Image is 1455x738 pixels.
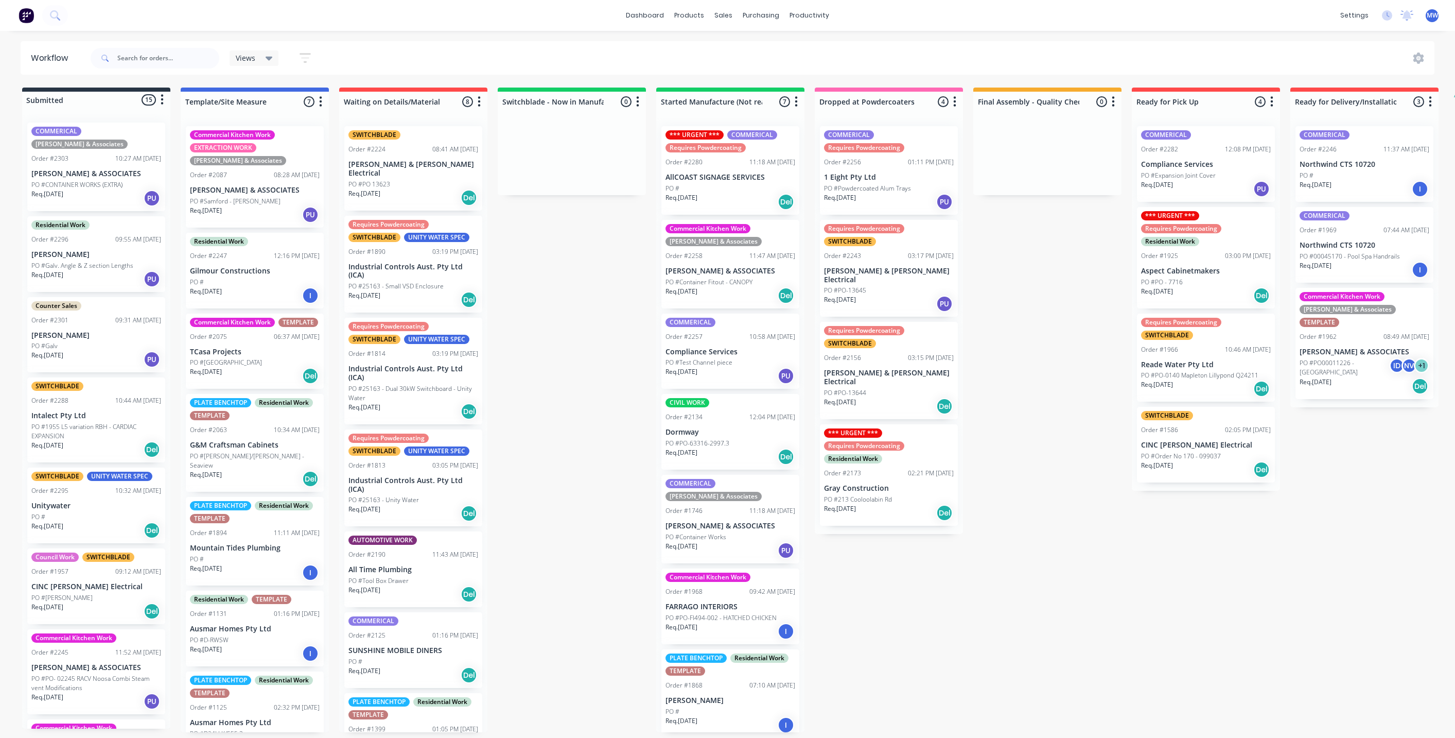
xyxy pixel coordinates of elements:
[1300,305,1396,314] div: [PERSON_NAME] & Associates
[27,377,165,462] div: SWITCHBLADEOrder #228810:44 AM [DATE]Intalect Pty LtdPO #1955 L5 variation RBH - CARDIAC EXPANSIO...
[824,295,856,304] p: Req. [DATE]
[1295,126,1433,202] div: COMMERICALOrder #224611:37 AM [DATE]Northwind CTS 10720PO #Req.[DATE]I
[31,593,93,603] p: PO #[PERSON_NAME]
[1300,358,1389,377] p: PO #PO00011226 - [GEOGRAPHIC_DATA]
[820,220,958,317] div: Requires PowdercoatingSWITCHBLADEOrder #224303:17 PM [DATE][PERSON_NAME] & [PERSON_NAME] Electric...
[190,398,251,407] div: PLATE BENCHTOP
[31,180,122,190] p: PO #CONTAINER WORKS (EXTRA)
[190,197,281,206] p: PO #Samford - [PERSON_NAME]
[665,398,709,407] div: CIVIL WORK
[302,287,319,304] div: I
[1412,378,1428,394] div: Del
[190,441,320,450] p: G&M Craftsman Cabinets
[824,339,876,348] div: SWITCHBLADE
[1137,407,1275,483] div: SWITCHBLADEOrder #158602:05 PM [DATE]CINC [PERSON_NAME] ElectricalPO #Order No 170 - 099037Req.[D...
[27,123,165,211] div: COMMERICAL[PERSON_NAME] & AssociatesOrder #230310:27 AM [DATE][PERSON_NAME] & ASSOCIATESPO #CONTA...
[1225,425,1271,435] div: 02:05 PM [DATE]
[31,522,63,531] p: Req. [DATE]
[1141,180,1173,190] p: Req. [DATE]
[778,542,794,559] div: PU
[824,441,904,451] div: Requires Powdercoating
[144,351,160,368] div: PU
[344,216,482,313] div: Requires PowdercoatingSWITCHBLADEUNITY WATER SPECOrder #189003:19 PM [DATE]Industrial Controls Au...
[936,398,953,415] div: Del
[1141,461,1173,470] p: Req. [DATE]
[1141,224,1221,233] div: Requires Powdercoating
[27,468,165,543] div: SWITCHBLADEUNITY WATER SPECOrder #229510:32 AM [DATE]UnitywaterPO #Req.[DATE]Del
[824,504,856,513] p: Req. [DATE]
[824,193,856,202] p: Req. [DATE]
[432,247,478,256] div: 03:19 PM [DATE]
[348,565,478,574] p: All Time Plumbing
[461,505,477,522] div: Del
[27,548,165,624] div: Council WorkSWITCHBLADEOrder #195709:12 AM [DATE]CINC [PERSON_NAME] ElectricalPO #[PERSON_NAME]Re...
[1141,411,1193,420] div: SWITCHBLADE
[186,497,324,586] div: PLATE BENCHTOPResidential WorkTEMPLATEOrder #189411:11 AM [DATE]Mountain Tides PlumbingPO #Req.[D...
[665,367,697,376] p: Req. [DATE]
[1141,425,1178,435] div: Order #1586
[665,184,679,193] p: PO #
[1141,251,1178,261] div: Order #1925
[432,550,478,559] div: 11:43 AM [DATE]
[665,332,703,341] div: Order #2257
[302,207,319,223] div: PU
[661,475,799,563] div: COMMERICAL[PERSON_NAME] & AssociatesOrder #174611:18 AM [DATE][PERSON_NAME] & ASSOCIATESPO #Conta...
[665,439,729,448] p: PO #PO-63316-2997.3
[31,140,128,149] div: [PERSON_NAME] & Associates
[348,180,390,189] p: PO #PO 13623
[778,449,794,465] div: Del
[344,430,482,527] div: Requires PowdercoatingSWITCHBLADEUNITY WATER SPECOrder #181303:05 PM [DATE]Industrial Controls Au...
[1141,287,1173,296] p: Req. [DATE]
[665,522,795,530] p: [PERSON_NAME] & ASSOCIATES
[1300,145,1337,154] div: Order #2246
[348,349,385,358] div: Order #1814
[824,267,954,284] p: [PERSON_NAME] & [PERSON_NAME] Electrical
[1137,314,1275,402] div: Requires PowdercoatingSWITCHBLADEOrder #196610:46 AM [DATE]Reade Water Pty LtdPO #PO-0140 Mapleto...
[31,382,83,391] div: SWITCHBLADE
[117,48,219,68] input: Search for orders...
[348,576,409,586] p: PO #Tool Box Drawer
[1141,371,1258,380] p: PO #PO-0140 Mapleton Lillypond Q24211
[661,126,799,215] div: *** URGENT ***COMMERICALRequires PowdercoatingOrder #228011:18 AM [DATE]AllCOAST SIGNAGE SERVICES...
[144,603,160,620] div: Del
[432,461,478,470] div: 03:05 PM [DATE]
[1300,292,1384,301] div: Commercial Kitchen Work
[1300,261,1331,270] p: Req. [DATE]
[255,398,313,407] div: Residential Work
[348,476,478,494] p: Industrial Controls Aust. Pty Ltd (ICA)
[824,251,861,261] div: Order #2243
[31,220,90,230] div: Residential Work
[190,514,230,523] div: TEMPLATE
[348,160,478,178] p: [PERSON_NAME] & [PERSON_NAME] Electrical
[749,251,795,261] div: 11:47 AM [DATE]
[274,170,320,180] div: 08:28 AM [DATE]
[186,591,324,666] div: Residential WorkTEMPLATEOrder #113101:16 PM [DATE]Ausmar Homes Pty LtdPO #D-RWSWReq.[DATE]I
[31,341,58,351] p: PO #Galv
[908,353,954,363] div: 03:15 PM [DATE]
[908,158,954,167] div: 01:11 PM [DATE]
[31,603,63,612] p: Req. [DATE]
[144,271,160,287] div: PU
[344,126,482,211] div: SWITCHBLADEOrder #222408:41 AM [DATE][PERSON_NAME] & [PERSON_NAME] ElectricalPO #PO 13623Req.[DAT...
[665,533,726,542] p: PO #Container Works
[27,216,165,292] div: Residential WorkOrder #229609:55 AM [DATE][PERSON_NAME]PO #Galv. Angle & Z section LengthsReq.[DA...
[824,158,861,167] div: Order #2256
[190,186,320,195] p: [PERSON_NAME] & ASSOCIATES
[190,287,222,296] p: Req. [DATE]
[661,569,799,644] div: Commercial Kitchen WorkOrder #196809:42 AM [DATE]FARRAGO INTERIORSPO #PO-FI494-002 - HATCHED CHIC...
[621,8,669,23] a: dashboard
[19,8,34,23] img: Factory
[348,434,429,443] div: Requires Powdercoating
[190,425,227,435] div: Order #2063
[461,291,477,308] div: Del
[31,411,161,420] p: Intalect Pty Ltd
[1253,287,1270,304] div: Del
[1295,207,1433,283] div: COMMERICALOrder #196907:44 AM [DATE]Northwind CTS 10720PO #00045170 - Pool Spa HandrailsReq.[DATE]I
[302,471,319,487] div: Del
[404,447,469,456] div: UNITY WATER SPEC
[1137,126,1275,202] div: COMMERICALOrder #228212:08 PM [DATE]Compliance ServicesPO #Expansion Joint CoverReq.[DATE]PU
[661,220,799,308] div: Commercial Kitchen Work[PERSON_NAME] & AssociatesOrder #225811:47 AM [DATE][PERSON_NAME] & ASSOCI...
[1412,181,1428,197] div: I
[404,233,469,242] div: UNITY WATER SPEC
[824,224,904,233] div: Requires Powdercoating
